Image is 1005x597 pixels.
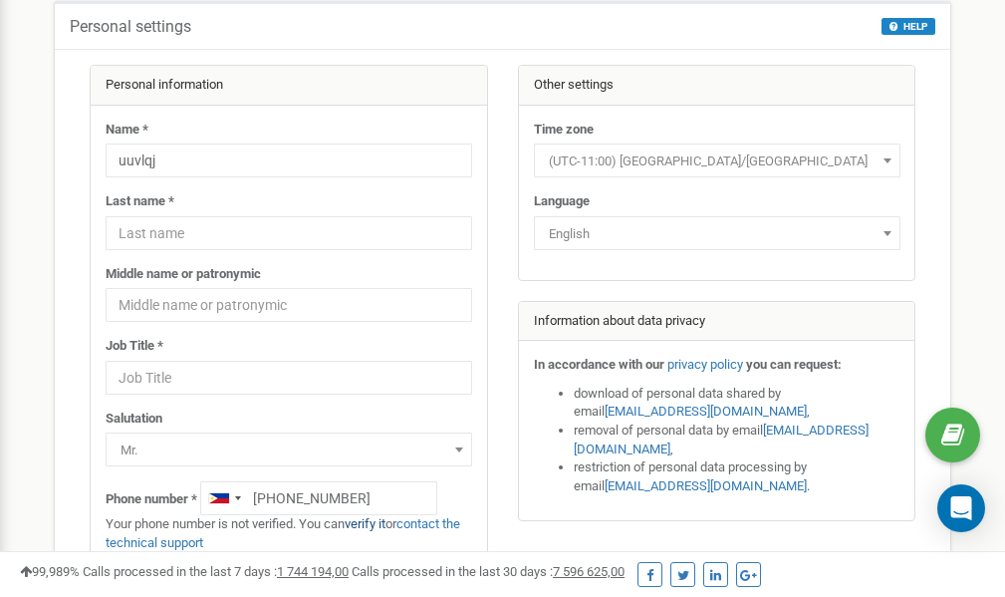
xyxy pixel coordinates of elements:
[937,484,985,532] div: Open Intercom Messenger
[574,423,869,456] a: [EMAIL_ADDRESS][DOMAIN_NAME]
[574,458,900,495] li: restriction of personal data processing by email .
[534,144,900,177] span: (UTC-11:00) Pacific/Midway
[106,433,472,466] span: Mr.
[70,18,191,36] h5: Personal settings
[106,265,261,284] label: Middle name or patronymic
[200,481,437,515] input: +1-800-555-55-55
[352,564,625,579] span: Calls processed in the last 30 days :
[106,144,472,177] input: Name
[605,404,807,419] a: [EMAIL_ADDRESS][DOMAIN_NAME]
[106,337,163,356] label: Job Title *
[201,482,247,514] div: Telephone country code
[106,288,472,322] input: Middle name or patronymic
[106,410,162,429] label: Salutation
[83,564,349,579] span: Calls processed in the last 7 days :
[534,216,900,250] span: English
[541,148,893,175] span: (UTC-11:00) Pacific/Midway
[345,516,385,531] a: verify it
[106,192,174,211] label: Last name *
[541,220,893,248] span: English
[519,66,915,106] div: Other settings
[574,385,900,422] li: download of personal data shared by email ,
[574,422,900,458] li: removal of personal data by email ,
[605,478,807,493] a: [EMAIL_ADDRESS][DOMAIN_NAME]
[113,437,465,464] span: Mr.
[519,302,915,342] div: Information about data privacy
[553,564,625,579] u: 7 596 625,00
[106,216,472,250] input: Last name
[746,357,842,372] strong: you can request:
[106,515,472,552] p: Your phone number is not verified. You can or
[91,66,487,106] div: Personal information
[667,357,743,372] a: privacy policy
[20,564,80,579] span: 99,989%
[106,121,148,140] label: Name *
[881,18,935,35] button: HELP
[534,121,594,140] label: Time zone
[106,490,197,509] label: Phone number *
[106,361,472,395] input: Job Title
[106,516,460,550] a: contact the technical support
[534,192,590,211] label: Language
[534,357,664,372] strong: In accordance with our
[277,564,349,579] u: 1 744 194,00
